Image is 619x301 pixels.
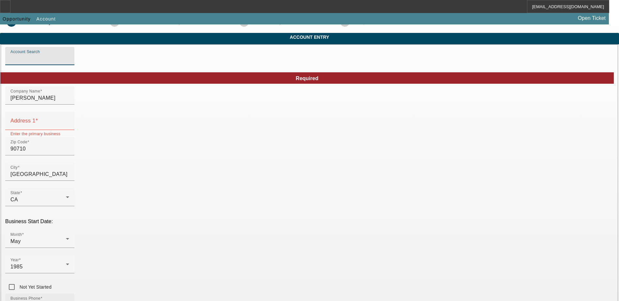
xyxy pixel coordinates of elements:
[37,16,56,21] span: Account
[10,50,40,54] mat-label: Account Search
[18,284,52,290] label: Not Yet Started
[10,55,69,63] input: Account Search
[10,264,23,269] span: 1985
[5,35,614,40] span: Account Entry
[10,191,20,195] mat-label: State
[5,219,614,224] p: Business Start Date:
[10,165,18,170] mat-label: City
[10,296,40,301] mat-label: Business Phone
[10,118,36,123] mat-label: Address 1
[575,13,608,24] a: Open Ticket
[10,238,21,244] span: May
[10,258,19,262] mat-label: Year
[10,233,22,237] mat-label: Month
[296,76,318,81] span: Required
[3,16,31,21] span: Opportunity
[10,89,40,93] mat-label: Company Name
[10,197,18,202] span: CA
[10,140,27,144] mat-label: Zip Code
[10,130,69,144] mat-error: Enter the primary business address(max 250 characters)
[35,13,57,25] button: Account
